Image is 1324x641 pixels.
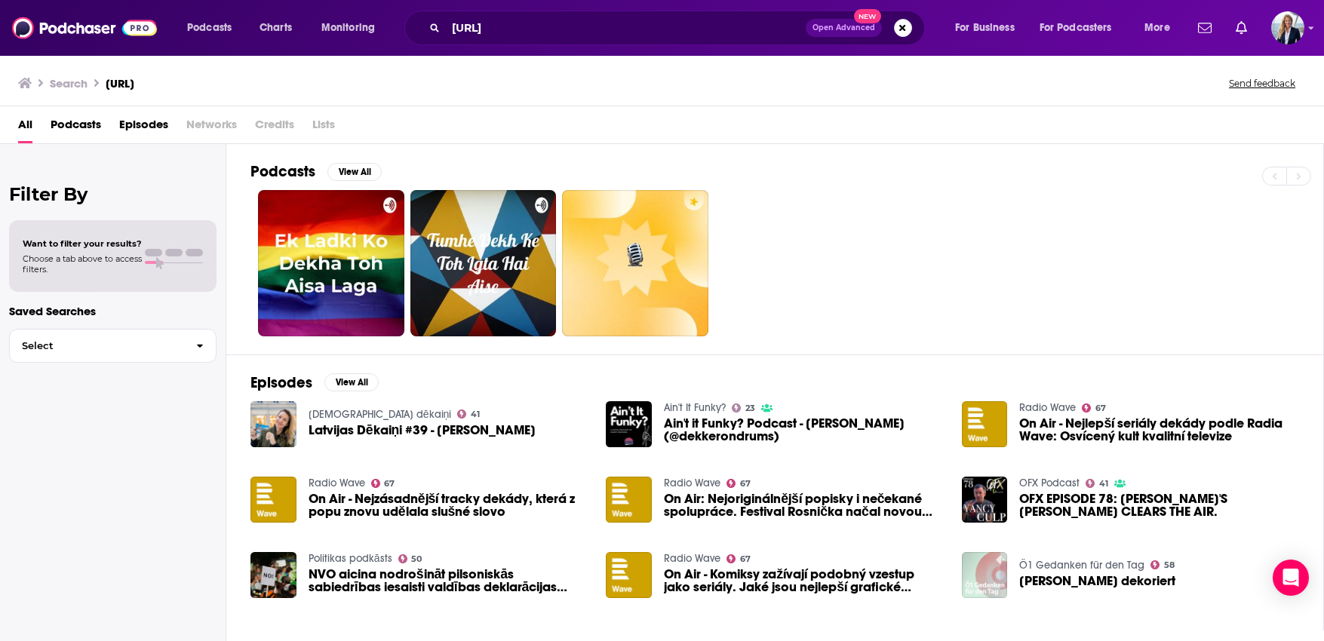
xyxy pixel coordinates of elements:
[250,373,379,392] a: EpisodesView All
[806,19,882,37] button: Open AdvancedNew
[371,479,395,488] a: 67
[1271,11,1304,44] img: User Profile
[1273,560,1309,596] div: Open Intercom Messenger
[606,477,652,523] img: On Air: Nejoriginálnější popisky i nečekané spolupráce. Festival Rosnička načal novou dekádu omla...
[23,253,142,274] span: Choose a tab above to access filters.
[945,16,1034,40] button: open menu
[1144,17,1170,38] span: More
[1230,15,1253,41] a: Show notifications dropdown
[740,556,751,563] span: 67
[50,76,88,90] h3: Search
[471,411,480,418] span: 41
[255,112,294,143] span: Credits
[1019,477,1080,489] a: OFX Podcast
[1019,575,1175,587] span: [PERSON_NAME] dekoriert
[727,479,751,488] a: 67
[186,112,237,143] span: Networks
[955,17,1015,38] span: For Business
[311,16,395,40] button: open menu
[962,552,1008,598] img: Aida Loos dekoriert
[119,112,168,143] a: Episodes
[606,401,652,447] img: Ain't it Funky? Podcast - Dylan Dekker (@dekkerondrums)
[250,552,296,598] img: NVO aicina nodrošināt pilsoniskās sabiedrības iesaisti valdības deklarācijas veidošanā
[250,373,312,392] h2: Episodes
[664,568,944,593] a: On Air - Komiksy zažívají podobný vzestup jako seriály. Jaké jsou nejlepší grafické romány dekády?
[327,163,382,181] button: View All
[664,552,720,565] a: Radio Wave
[398,554,422,563] a: 50
[1134,16,1189,40] button: open menu
[12,14,157,42] img: Podchaser - Follow, Share and Rate Podcasts
[606,552,652,598] img: On Air - Komiksy zažívají podobný vzestup jako seriály. Jaké jsou nejlepší grafické romány dekády?
[446,16,806,40] input: Search podcasts, credits, & more...
[51,112,101,143] a: Podcasts
[962,477,1008,523] img: OFX EPISODE 78: DEKA'S YANCY CULP CLEARS THE AIR.
[309,424,536,437] a: Latvijas Dēkaiņi #39 - Aija Bandere
[664,492,944,518] a: On Air: Nejoriginálnější popisky i nečekané spolupráce. Festival Rosnička načal novou dekádu omla...
[177,16,251,40] button: open menu
[250,401,296,447] img: Latvijas Dēkaiņi #39 - Aija Bandere
[309,477,365,489] a: Radio Wave
[10,341,184,351] span: Select
[457,409,480,419] a: 41
[309,408,452,421] a: Latvijas dēkaiņi
[1095,405,1106,412] span: 67
[1019,401,1076,414] a: Radio Wave
[1040,17,1112,38] span: For Podcasters
[1164,562,1175,569] span: 58
[1082,403,1106,413] a: 67
[664,477,720,489] a: Radio Wave
[1019,492,1299,518] a: OFX EPISODE 78: DEKA'S YANCY CULP CLEARS THE AIR.
[250,162,315,181] h2: Podcasts
[106,76,134,90] h3: [URL]
[1271,11,1304,44] span: Logged in as carolynchauncey
[187,17,232,38] span: Podcasts
[732,403,755,413] a: 23
[309,492,588,518] a: On Air - Nejzásadnější tracky dekády, která z popu znovu udělala slušné slovo
[411,556,422,563] span: 50
[854,9,881,23] span: New
[1019,575,1175,587] a: Aida Loos dekoriert
[9,329,217,363] button: Select
[664,417,944,443] span: Ain't it Funky? Podcast - [PERSON_NAME] (@dekkerondrums)
[962,401,1008,447] img: On Air - Nejlepší seriály dekády podle Radia Wave: Osvícený kult kvalitní televize
[18,112,32,143] a: All
[740,480,751,487] span: 67
[1019,417,1299,443] span: On Air - Nejlepší seriály dekády podle Radia Wave: Osvícený kult kvalitní televize
[1271,11,1304,44] button: Show profile menu
[727,554,751,563] a: 67
[312,112,335,143] span: Lists
[250,16,301,40] a: Charts
[250,162,382,181] a: PodcastsView All
[1150,560,1175,569] a: 58
[9,304,217,318] p: Saved Searches
[1192,15,1218,41] a: Show notifications dropdown
[1030,16,1134,40] button: open menu
[664,417,944,443] a: Ain't it Funky? Podcast - Dylan Dekker (@dekkerondrums)
[813,24,875,32] span: Open Advanced
[321,17,375,38] span: Monitoring
[324,373,379,391] button: View All
[745,405,755,412] span: 23
[250,477,296,523] img: On Air - Nejzásadnější tracky dekády, která z popu znovu udělala slušné slovo
[1224,77,1300,90] button: Send feedback
[1019,559,1144,572] a: Ö1 Gedanken für den Tag
[309,552,392,565] a: Politikas podkāsts
[309,568,588,593] a: NVO aicina nodrošināt pilsoniskās sabiedrības iesaisti valdības deklarācijas veidošanā
[419,11,939,45] div: Search podcasts, credits, & more...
